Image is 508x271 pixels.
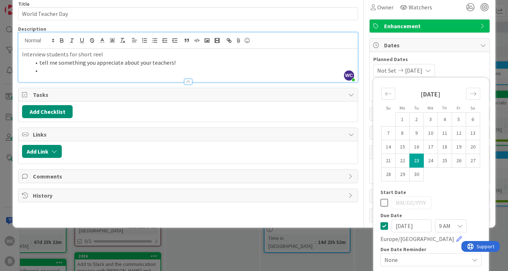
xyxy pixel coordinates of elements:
input: MM/DD/YYYY [392,196,431,209]
td: Choose Sunday, 09/21/2025 12:00 PM as your check-in date. It’s available. [381,154,395,168]
td: Choose Friday, 09/05/2025 12:00 PM as your check-in date. It’s available. [452,113,466,126]
li: tell me something you appreciate about your teachers! [31,59,354,67]
span: Description [18,26,46,32]
span: Watchers [409,3,432,12]
td: Choose Wednesday, 09/03/2025 12:00 PM as your check-in date. It’s available. [423,113,438,126]
td: Choose Tuesday, 09/09/2025 12:00 PM as your check-in date. It’s available. [409,126,423,140]
span: WC [344,70,354,81]
td: Choose Friday, 09/19/2025 12:00 PM as your check-in date. It’s available. [452,140,466,154]
td: Choose Tuesday, 09/30/2025 12:00 PM as your check-in date. It’s available. [409,168,423,181]
span: Due Date [380,213,402,218]
small: We [427,105,433,111]
span: Links [33,130,345,139]
td: Choose Friday, 09/12/2025 12:00 PM as your check-in date. It’s available. [452,126,466,140]
span: Dates [384,41,477,50]
td: Choose Tuesday, 09/02/2025 12:00 PM as your check-in date. It’s available. [409,113,423,126]
span: [DATE] [405,66,422,75]
td: Choose Friday, 09/26/2025 12:00 PM as your check-in date. It’s available. [452,154,466,168]
td: Choose Monday, 09/29/2025 12:00 PM as your check-in date. It’s available. [395,168,409,181]
p: Interview students for short reel [22,50,354,59]
button: Add Checklist [22,105,73,118]
td: Choose Wednesday, 09/17/2025 12:00 PM as your check-in date. It’s available. [423,140,438,154]
small: Mo [400,105,405,111]
span: 9 AM [439,221,451,231]
span: Tasks [33,90,345,99]
span: Enhancement [384,22,477,30]
span: Comments [33,172,345,181]
td: Choose Tuesday, 09/16/2025 12:00 PM as your check-in date. It’s available. [409,140,423,154]
span: Europe/[GEOGRAPHIC_DATA] [380,235,454,243]
span: Due Date Reminder [380,247,426,252]
span: None [384,255,465,265]
span: Owner [377,3,393,12]
small: Th [442,105,447,111]
td: Choose Monday, 09/22/2025 12:00 PM as your check-in date. It’s available. [395,154,409,168]
td: Choose Monday, 09/15/2025 12:00 PM as your check-in date. It’s available. [395,140,409,154]
td: Choose Saturday, 09/20/2025 12:00 PM as your check-in date. It’s available. [466,140,480,154]
strong: [DATE] [421,90,440,98]
div: Calendar [373,81,488,190]
td: Choose Wednesday, 09/24/2025 12:00 PM as your check-in date. It’s available. [423,154,438,168]
td: Choose Sunday, 09/14/2025 12:00 PM as your check-in date. It’s available. [381,140,395,154]
td: Choose Sunday, 09/07/2025 12:00 PM as your check-in date. It’s available. [381,126,395,140]
input: type card name here... [18,7,358,20]
td: Selected as end date. Tuesday, 09/23/2025 12:00 PM [409,154,423,168]
td: Choose Thursday, 09/25/2025 12:00 PM as your check-in date. It’s available. [438,154,452,168]
small: Sa [470,105,475,111]
label: Title [18,1,30,7]
div: Move backward to switch to the previous month. [381,88,395,100]
td: Choose Saturday, 09/13/2025 12:00 PM as your check-in date. It’s available. [466,126,480,140]
span: Not Set [377,66,396,75]
td: Choose Saturday, 09/27/2025 12:00 PM as your check-in date. It’s available. [466,154,480,168]
span: Planned Dates [373,56,486,63]
div: Move forward to switch to the next month. [466,88,480,100]
span: Start Date [380,190,406,195]
small: Su [386,105,391,111]
span: Support [15,1,33,10]
small: Tu [414,105,419,111]
td: Choose Sunday, 09/28/2025 12:00 PM as your check-in date. It’s available. [381,168,395,181]
td: Choose Thursday, 09/11/2025 12:00 PM as your check-in date. It’s available. [438,126,452,140]
td: Choose Wednesday, 09/10/2025 12:00 PM as your check-in date. It’s available. [423,126,438,140]
td: Choose Monday, 09/08/2025 12:00 PM as your check-in date. It’s available. [395,126,409,140]
input: MM/DD/YYYY [392,219,431,232]
span: History [33,191,345,200]
td: Choose Thursday, 09/04/2025 12:00 PM as your check-in date. It’s available. [438,113,452,126]
small: Fr [457,105,460,111]
td: Choose Monday, 09/01/2025 12:00 PM as your check-in date. It’s available. [395,113,409,126]
button: Add Link [22,145,62,158]
td: Choose Thursday, 09/18/2025 12:00 PM as your check-in date. It’s available. [438,140,452,154]
td: Choose Saturday, 09/06/2025 12:00 PM as your check-in date. It’s available. [466,113,480,126]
